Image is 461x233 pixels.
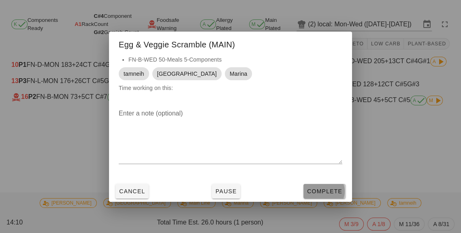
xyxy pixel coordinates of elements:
[119,188,145,195] span: Cancel
[157,67,217,80] span: [GEOGRAPHIC_DATA]
[128,55,342,64] li: FN-B-WED 50-Meals 5-Components
[230,67,247,80] span: Marina
[307,188,342,195] span: Complete
[109,32,352,55] div: Egg & Veggie Scramble (MAIN)
[115,184,149,199] button: Cancel
[215,188,237,195] span: Pause
[124,67,144,80] span: tamneih
[212,184,240,199] button: Pause
[109,55,352,100] div: Time working on this:
[303,184,346,199] button: Complete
